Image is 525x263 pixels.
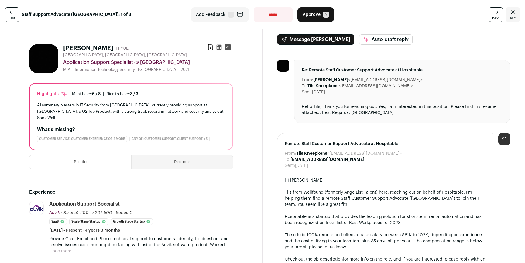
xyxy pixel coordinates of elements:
[63,53,187,57] span: [GEOGRAPHIC_DATA], [GEOGRAPHIC_DATA], [GEOGRAPHIC_DATA]
[63,67,233,72] div: M.A. - Information Technology Security - [GEOGRAPHIC_DATA] - 2021
[307,84,338,88] b: Tils Kneepkens
[111,218,153,225] li: Growth Stage Startup
[9,16,15,21] span: last
[63,59,233,66] div: Application Support Specialist @ [GEOGRAPHIC_DATA]
[506,7,520,22] a: Close
[285,189,486,208] div: Tils from Wellfound (formerly AngelList Talent) here, reaching out on behalf of Hospitable. I'm h...
[277,34,354,45] button: Message [PERSON_NAME]
[63,44,113,53] h1: [PERSON_NAME]
[285,151,296,157] dt: From:
[22,12,131,18] strong: Staff Support Advocate ([GEOGRAPHIC_DATA]): 1 of 3
[302,104,503,116] div: Hello Tils, Thank you for reaching out. Yes, I am interested in this position. Please find my res...
[49,201,120,207] div: Application Support Specialist
[196,12,225,18] span: Add Feedback
[49,218,67,225] li: SaaS
[37,91,67,97] div: Highlights
[113,210,115,216] span: ·
[285,232,486,250] div: The role is 100% remote and offers a base salary between $81K to 102K, depending on experience an...
[290,157,364,162] b: [EMAIL_ADDRESS][DOMAIN_NAME]
[29,44,58,73] img: 2352e78e2ce5ebbd7b9d8776735e97af418bff25e5e9b001e9f7a5723ce1728b
[277,60,289,72] img: 2352e78e2ce5ebbd7b9d8776735e97af418bff25e5e9b001e9f7a5723ce1728b
[313,77,423,83] dd: <[EMAIL_ADDRESS][DOMAIN_NAME]>
[116,211,132,215] span: Series C
[295,163,308,169] dd: [DATE]
[116,45,129,51] div: 11 YOE
[510,16,516,21] span: esc
[228,12,234,18] span: F
[297,7,334,22] button: Approve A
[37,136,127,142] div: Customer Service, Customer Experience or 2 more
[307,83,413,89] dd: <[EMAIL_ADDRESS][DOMAIN_NAME]>
[492,16,499,21] span: next
[132,155,233,169] button: Resume
[92,92,101,96] span: 6 / 8
[285,177,486,183] div: Hi [PERSON_NAME],
[302,67,503,73] span: Re: Remote Staff Customer Support Advocate at Hospitable
[5,7,19,22] a: last
[302,83,307,89] dt: To:
[285,157,290,163] dt: To:
[285,163,295,169] dt: Sent:
[61,211,112,215] span: · Size: 51-200 → 201-500
[302,89,312,95] dt: Sent:
[129,136,210,142] div: Any of: customer support, client support, +5
[296,151,327,156] b: Tils Kneepkens
[313,78,348,82] b: [PERSON_NAME]
[296,151,402,157] dd: <[EMAIL_ADDRESS][DOMAIN_NAME]>
[489,7,503,22] a: next
[498,133,510,145] div: SP
[49,248,71,254] button: ...see more
[285,214,486,226] div: Hospitable is a startup that provides the leading solution for short-term rental automation and h...
[359,34,413,45] button: Auto-draft reply
[72,92,101,96] div: Must have:
[312,257,343,261] a: job description
[37,102,225,121] div: Masters in IT Security from [GEOGRAPHIC_DATA]; currently providing support at [GEOGRAPHIC_DATA], ...
[69,218,108,225] li: Scale Stage Startup
[72,92,138,96] ul: |
[130,92,138,96] span: 3 / 3
[285,141,486,147] span: Remote Staff Customer Support Advocate at Hospitable
[37,126,225,133] h2: What's missing?
[29,205,43,211] img: 8c340da81968b6912796ac6edbc158ae4d345725fdc735414c0da190d202fc2e.png
[49,227,120,234] span: [DATE] - Present · 4 years 8 months
[323,12,329,18] span: A
[191,7,249,22] button: Add Feedback F
[49,236,233,248] p: Provide Chat, Email and Phone Technical support to customers. Identify, troubleshoot and resolve ...
[302,77,313,83] dt: From:
[29,189,233,196] h2: Experience
[106,92,138,96] div: Nice to have:
[303,12,321,18] span: Approve
[312,89,325,95] dd: [DATE]
[49,211,60,215] span: Auvik
[29,155,131,169] button: Profile
[37,103,60,107] span: AI summary:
